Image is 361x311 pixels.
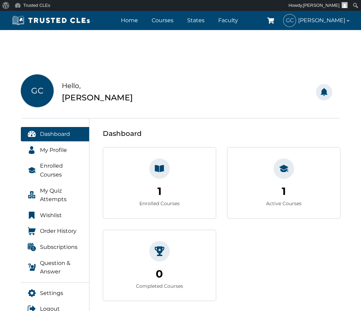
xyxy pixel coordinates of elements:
div: Dashboard [103,128,341,139]
a: Faculty [217,15,240,25]
span: GC [21,74,54,107]
a: Settings [21,286,89,300]
span: Enrolled Courses [40,161,83,179]
span: [PERSON_NAME] [303,3,339,8]
a: My Quiz Attempts [21,184,89,207]
span: Settings [40,289,63,298]
a: Subscriptions [21,240,89,254]
div: [PERSON_NAME] [62,91,133,104]
a: Courses [150,15,175,25]
span: Dashboard [40,130,70,139]
span: My Profile [40,146,67,155]
div: Hello, [62,80,133,91]
span: Subscriptions [40,243,78,252]
div: Active Courses [266,200,302,207]
a: My Profile [21,143,89,157]
a: Enrolled Courses [21,159,89,182]
div: Completed Courses [136,282,183,290]
span: [PERSON_NAME] [298,16,351,25]
span: Question & Answer [40,259,83,276]
span: Order History [40,227,77,236]
span: Wishlist [40,211,62,220]
a: Dashboard [21,127,89,141]
div: Enrolled Courses [139,200,180,207]
a: Wishlist [21,208,89,223]
img: Trusted CLEs [10,15,92,26]
a: Order History [21,224,89,238]
span: GC [283,14,296,27]
a: Question & Answer [21,256,89,279]
div: 1 [157,183,162,200]
a: States [185,15,206,25]
div: 0 [156,266,163,282]
a: Home [119,15,140,25]
div: 1 [282,183,286,200]
span: My Quiz Attempts [40,186,83,204]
